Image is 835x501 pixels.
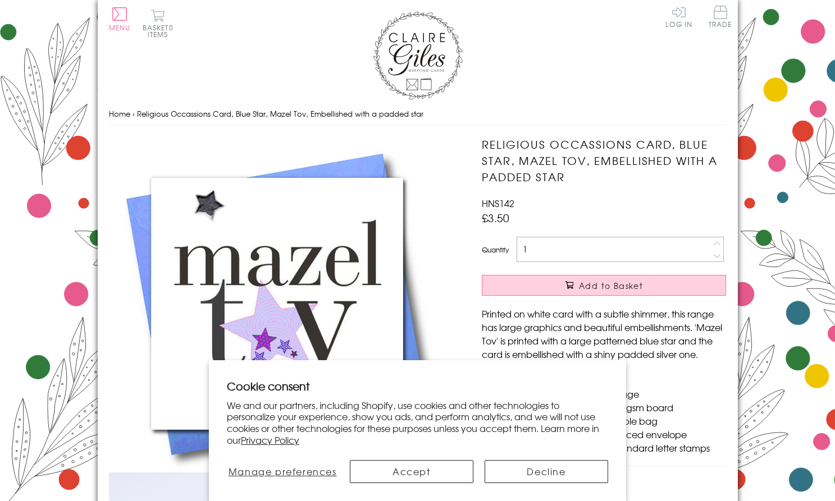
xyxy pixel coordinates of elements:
button: Add to Basket [482,275,726,296]
span: › [133,108,135,119]
button: Basket0 items [143,9,174,38]
p: We and our partners, including Shopify, use cookies and other technologies to personalize your ex... [227,399,609,446]
span: Religious Occassions Card, Blue Star, Mazel Tov, Embellished with a padded star [137,108,423,119]
span: £3.50 [482,210,509,226]
span: HNS142 [482,196,514,210]
a: Log In [665,6,692,27]
button: Accept [350,460,473,483]
img: Claire Giles Greetings Cards [373,11,463,100]
a: Trade [709,6,732,30]
button: Manage preferences [227,460,339,483]
label: Quantity [482,245,509,255]
span: Manage preferences [229,465,337,478]
h2: Cookie consent [227,378,609,394]
span: Add to Basket [579,280,643,291]
nav: breadcrumbs [109,103,727,126]
p: Printed on white card with a subtle shimmer, this range has large graphics and beautiful embellis... [482,307,726,361]
span: Menu [109,22,131,33]
a: Home [109,108,130,119]
h1: Religious Occassions Card, Blue Star, Mazel Tov, Embellished with a padded star [482,136,726,185]
img: Religious Occassions Card, Blue Star, Mazel Tov, Embellished with a padded star [109,136,446,472]
span: Trade [709,6,732,27]
button: Menu [109,7,131,31]
span: 0 items [148,22,174,39]
a: Privacy Policy [241,433,299,447]
button: Decline [485,460,608,483]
